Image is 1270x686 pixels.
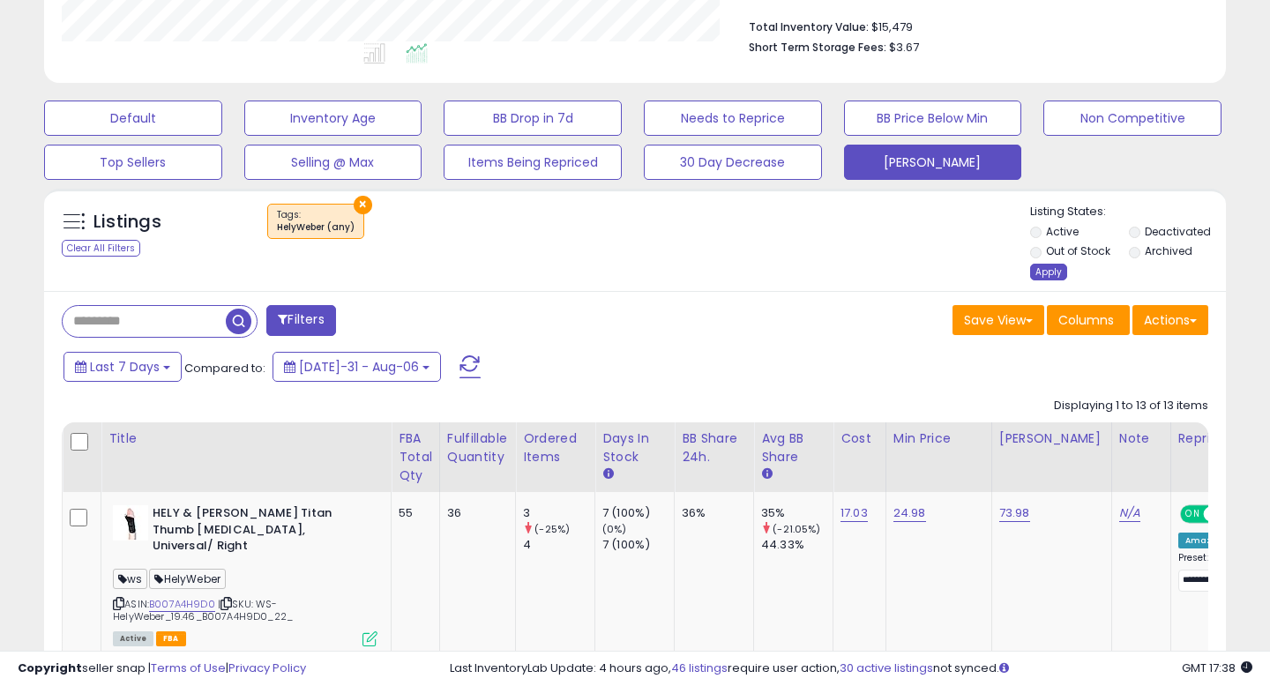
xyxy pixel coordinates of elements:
span: Last 7 Days [90,358,160,376]
div: Ordered Items [523,429,587,466]
div: Title [108,429,384,448]
small: (0%) [602,522,627,536]
a: 30 active listings [840,660,933,676]
button: Top Sellers [44,145,222,180]
span: ws [113,569,147,589]
div: Avg BB Share [761,429,825,466]
div: Last InventoryLab Update: 4 hours ago, require user action, not synced. [450,660,1252,677]
span: $3.67 [889,39,919,56]
div: 36% [682,505,740,521]
li: $15,479 [749,15,1195,36]
button: BB Drop in 7d [444,101,622,136]
b: Total Inventory Value: [749,19,869,34]
span: Compared to: [184,360,265,377]
span: Tags : [277,208,355,235]
button: Last 7 Days [63,352,182,382]
small: Days In Stock. [602,466,613,482]
div: Fulfillable Quantity [447,429,508,466]
a: 46 listings [671,660,728,676]
div: Min Price [893,429,984,448]
div: 7 (100%) [602,505,674,521]
label: Archived [1145,243,1192,258]
button: Needs to Reprice [644,101,822,136]
div: 35% [761,505,833,521]
button: Non Competitive [1043,101,1221,136]
label: Out of Stock [1046,243,1110,258]
button: Default [44,101,222,136]
button: Items Being Repriced [444,145,622,180]
span: HelyWeber [149,569,226,589]
h5: Listings [93,210,161,235]
div: BB Share 24h. [682,429,746,466]
button: 30 Day Decrease [644,145,822,180]
div: Preset: [1178,552,1247,592]
div: Repricing [1178,429,1253,448]
a: 17.03 [840,504,868,522]
strong: Copyright [18,660,82,676]
button: Selling @ Max [244,145,422,180]
div: 55 [399,505,426,521]
div: Apply [1030,264,1067,280]
div: 44.33% [761,537,833,553]
a: Terms of Use [151,660,226,676]
a: N/A [1119,504,1140,522]
button: Filters [266,305,335,336]
div: Note [1119,429,1163,448]
div: Amazon AI * [1178,533,1247,548]
div: 7 (100%) [602,537,674,553]
button: Save View [952,305,1044,335]
span: 2025-08-14 17:38 GMT [1182,660,1252,676]
div: Cost [840,429,878,448]
img: 31MHbYMXHWL._SL40_.jpg [113,505,148,541]
span: [DATE]-31 - Aug-06 [299,358,419,376]
a: 24.98 [893,504,926,522]
div: 3 [523,505,594,521]
small: Avg BB Share. [761,466,772,482]
span: All listings currently available for purchase on Amazon [113,631,153,646]
div: FBA Total Qty [399,429,432,485]
div: HelyWeber (any) [277,221,355,234]
button: Actions [1132,305,1208,335]
b: Short Term Storage Fees: [749,40,886,55]
small: (-25%) [534,522,570,536]
a: Privacy Policy [228,660,306,676]
label: Active [1046,224,1079,239]
b: HELY & [PERSON_NAME] Titan Thumb [MEDICAL_DATA], Universal/ Right [153,505,367,559]
button: BB Price Below Min [844,101,1022,136]
div: seller snap | | [18,660,306,677]
div: 4 [523,537,594,553]
div: Displaying 1 to 13 of 13 items [1054,398,1208,414]
span: ON [1182,507,1204,522]
span: Columns [1058,311,1114,329]
p: Listing States: [1030,204,1227,220]
button: Columns [1047,305,1130,335]
small: (-21.05%) [773,522,820,536]
div: Clear All Filters [62,240,140,257]
button: [PERSON_NAME] [844,145,1022,180]
button: Inventory Age [244,101,422,136]
button: [DATE]-31 - Aug-06 [273,352,441,382]
span: FBA [156,631,186,646]
button: × [354,196,372,214]
label: Deactivated [1145,224,1211,239]
div: 36 [447,505,502,521]
div: Days In Stock [602,429,667,466]
a: B007A4H9D0 [149,597,215,612]
div: [PERSON_NAME] [999,429,1104,448]
span: | SKU: WS-HelyWeber_19.46_B007A4H9D0_22_ [113,597,293,623]
a: 73.98 [999,504,1030,522]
